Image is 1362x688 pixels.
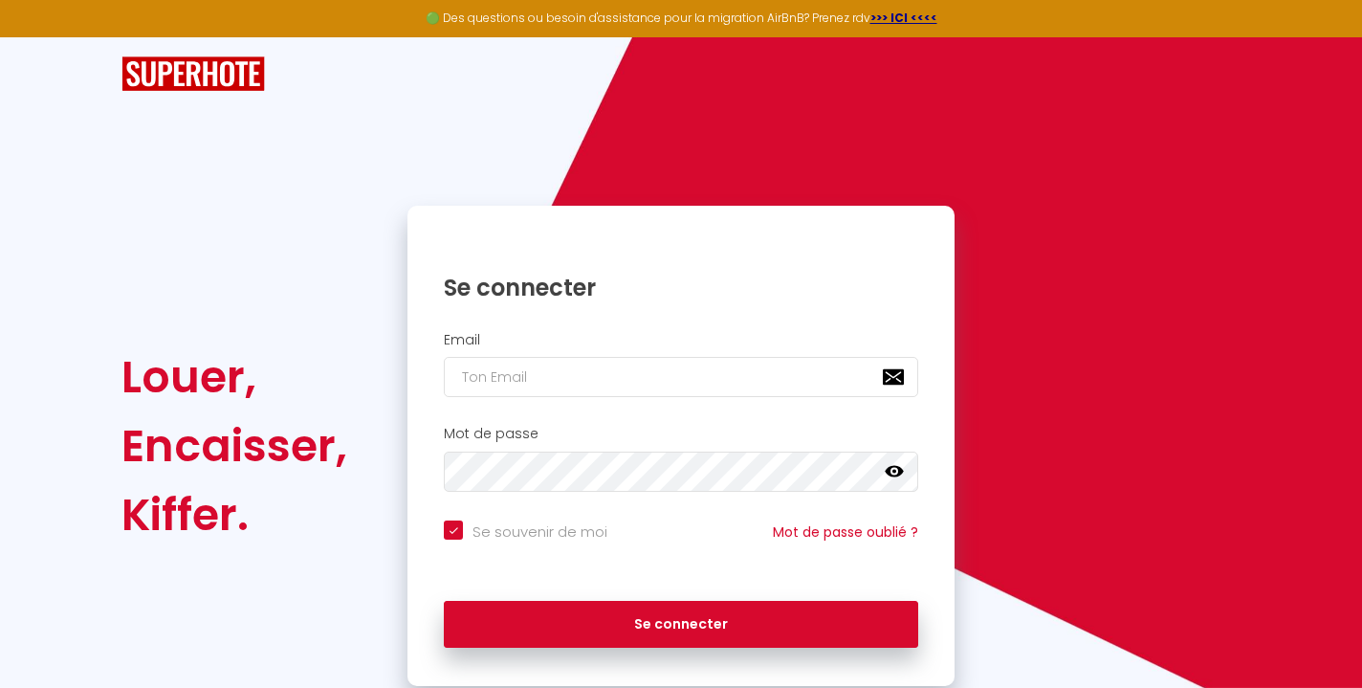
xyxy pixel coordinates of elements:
[121,480,347,549] div: Kiffer.
[444,273,918,302] h1: Se connecter
[444,332,918,348] h2: Email
[444,426,918,442] h2: Mot de passe
[444,357,918,397] input: Ton Email
[121,56,265,92] img: SuperHote logo
[444,601,918,649] button: Se connecter
[773,522,918,542] a: Mot de passe oublié ?
[870,10,937,26] a: >>> ICI <<<<
[121,411,347,480] div: Encaisser,
[121,343,347,411] div: Louer,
